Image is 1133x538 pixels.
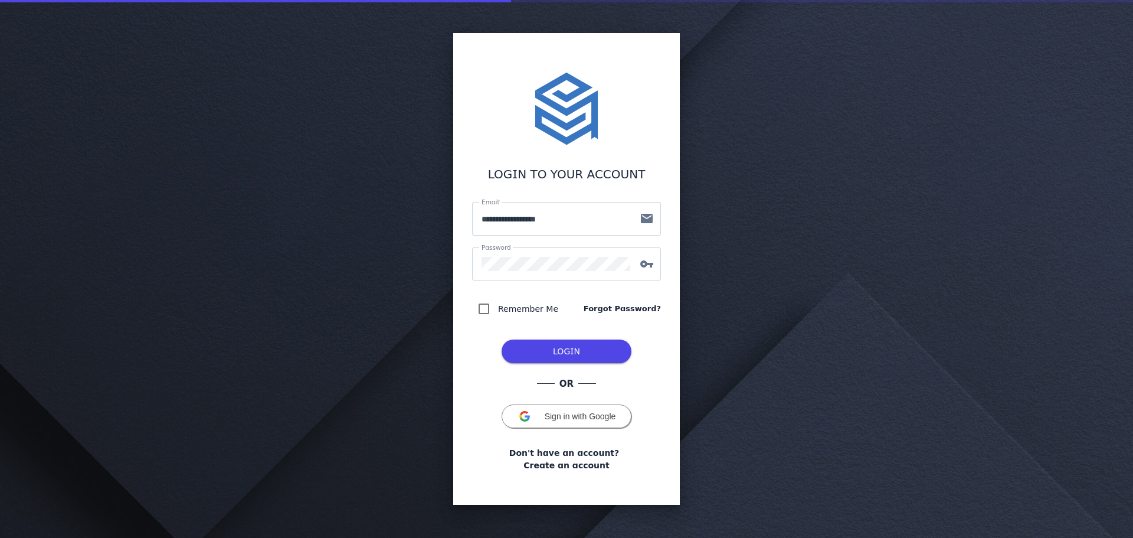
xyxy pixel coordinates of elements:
mat-icon: mail [633,211,661,226]
mat-label: Email [482,198,499,206]
button: LOG IN [502,340,631,363]
span: Sign in with Google [545,412,616,421]
span: Don't have an account? [509,447,619,459]
label: Remember Me [496,302,558,316]
a: Create an account [523,459,609,472]
mat-icon: vpn_key [633,257,661,271]
span: LOGIN [553,347,580,356]
button: Sign in with Google [502,405,631,428]
mat-label: Password [482,244,511,251]
div: LOGIN TO YOUR ACCOUNT [472,165,661,183]
a: Forgot Password? [584,303,661,315]
span: OR [555,377,578,391]
img: stacktome.svg [529,71,604,146]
